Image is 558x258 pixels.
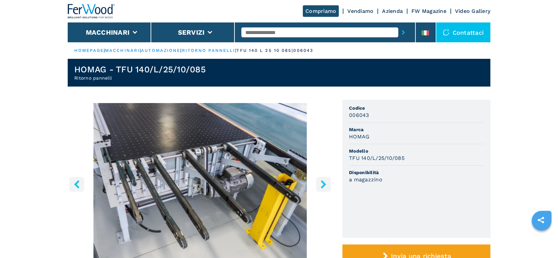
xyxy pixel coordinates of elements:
img: Contattaci [443,29,449,36]
iframe: Chat [530,228,553,253]
a: ritorno pannelli [182,48,235,53]
a: Vendiamo [347,8,373,14]
p: tfu 140 l 25 10 085 | [236,48,293,54]
button: left-button [69,177,84,192]
button: Servizi [178,28,204,36]
a: macchinari [105,48,140,53]
p: 006043 [293,48,313,54]
button: submit-button [398,25,408,40]
a: HOMEPAGE [74,48,104,53]
span: | [180,48,182,53]
h2: Ritorno pannelli [74,75,206,81]
span: | [104,48,105,53]
h3: a magazzino [349,176,382,183]
a: sharethis [533,212,549,228]
a: Azienda [382,8,403,14]
button: Macchinari [86,28,130,36]
span: Modello [349,148,484,154]
a: Compriamo [303,5,339,17]
button: right-button [316,177,331,192]
a: FW Magazine [411,8,446,14]
span: | [235,48,236,53]
img: Ferwood [68,4,115,18]
a: automazione [141,48,180,53]
h3: 006043 [349,111,369,119]
div: Contattaci [436,22,491,42]
span: Marca [349,126,484,133]
h1: HOMAG - TFU 140/L/25/10/085 [74,64,206,75]
span: Disponibilità [349,169,484,176]
h3: HOMAG [349,133,369,140]
a: Video Gallery [455,8,490,14]
span: Codice [349,105,484,111]
span: | [140,48,141,53]
h3: TFU 140/L/25/10/085 [349,154,404,162]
